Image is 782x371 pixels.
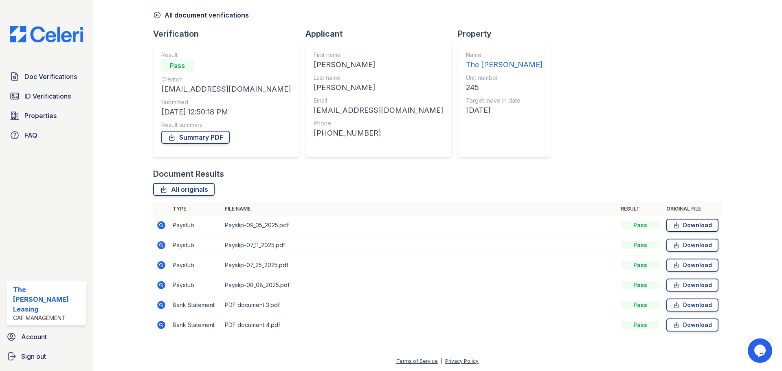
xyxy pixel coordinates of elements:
[466,51,543,70] a: Name The [PERSON_NAME]
[161,121,291,129] div: Result summary
[445,358,479,364] a: Privacy Policy
[222,255,617,275] td: Payslip-07_25_2025.pdf
[305,28,458,40] div: Applicant
[153,168,224,180] div: Document Results
[666,259,718,272] a: Download
[666,318,718,331] a: Download
[441,358,442,364] div: |
[169,275,222,295] td: Paystub
[161,59,194,72] div: Pass
[314,74,443,82] div: Last name
[153,10,249,20] a: All document verifications
[24,111,57,121] span: Properties
[7,88,86,104] a: ID Verifications
[222,235,617,255] td: Payslip-07_11_2025.pdf
[169,295,222,315] td: Bank Statement
[458,28,557,40] div: Property
[169,235,222,255] td: Paystub
[161,75,291,83] div: Creator
[161,51,291,59] div: Result
[666,279,718,292] a: Download
[24,130,37,140] span: FAQ
[314,59,443,70] div: [PERSON_NAME]
[466,74,543,82] div: Unit number
[466,97,543,105] div: Target move in date
[617,202,663,215] th: Result
[169,255,222,275] td: Paystub
[314,97,443,105] div: Email
[621,241,660,249] div: Pass
[466,51,543,59] div: Name
[314,119,443,127] div: Phone
[7,68,86,85] a: Doc Verifications
[663,202,722,215] th: Original file
[153,183,215,196] a: All originals
[24,91,71,101] span: ID Verifications
[21,351,46,361] span: Sign out
[7,127,86,143] a: FAQ
[13,314,83,322] div: CAF Management
[161,131,230,144] a: Summary PDF
[222,275,617,295] td: Payslip-08_08_2025.pdf
[621,301,660,309] div: Pass
[222,215,617,235] td: Payslip-09_05_2025.pdf
[161,83,291,95] div: [EMAIL_ADDRESS][DOMAIN_NAME]
[222,202,617,215] th: File name
[13,285,83,314] div: The [PERSON_NAME] Leasing
[24,72,77,81] span: Doc Verifications
[314,82,443,93] div: [PERSON_NAME]
[466,59,543,70] div: The [PERSON_NAME]
[621,321,660,329] div: Pass
[3,26,90,42] img: CE_Logo_Blue-a8612792a0a2168367f1c8372b55b34899dd931a85d93a1a3d3e32e68fde9ad4.png
[314,127,443,139] div: [PHONE_NUMBER]
[621,221,660,229] div: Pass
[3,348,90,364] a: Sign out
[314,51,443,59] div: First name
[169,215,222,235] td: Paystub
[666,219,718,232] a: Download
[169,315,222,335] td: Bank Statement
[748,338,774,363] iframe: chat widget
[161,98,291,106] div: Submitted
[7,108,86,124] a: Properties
[621,281,660,289] div: Pass
[314,105,443,116] div: [EMAIL_ADDRESS][DOMAIN_NAME]
[21,332,47,342] span: Account
[222,295,617,315] td: PDF document 3.pdf
[3,329,90,345] a: Account
[666,299,718,312] a: Download
[621,261,660,269] div: Pass
[169,202,222,215] th: Type
[396,358,438,364] a: Terms of Service
[222,315,617,335] td: PDF document 4.pdf
[161,106,291,118] div: [DATE] 12:50:18 PM
[153,28,305,40] div: Verification
[466,82,543,93] div: 245
[466,105,543,116] div: [DATE]
[666,239,718,252] a: Download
